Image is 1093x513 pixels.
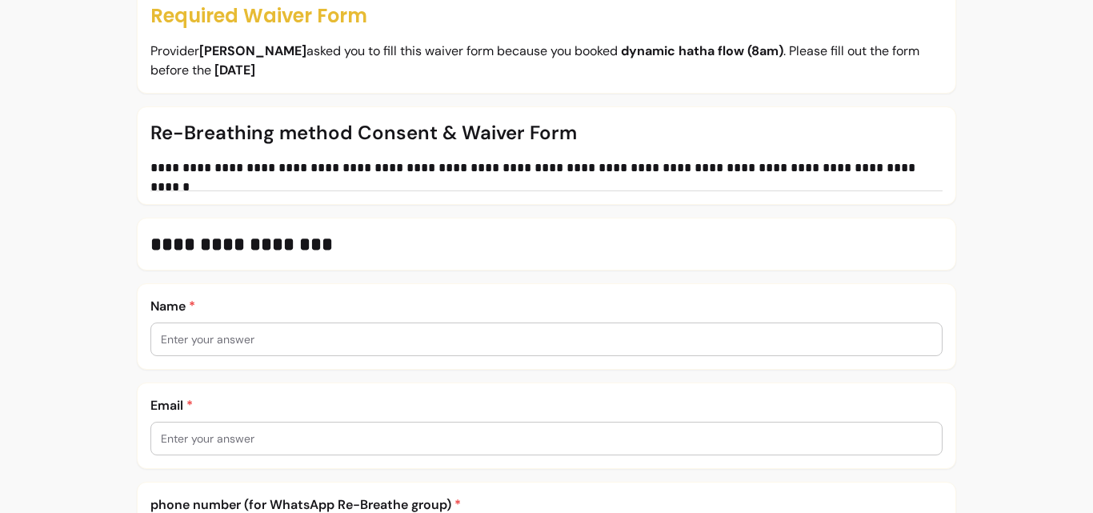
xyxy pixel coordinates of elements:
p: Email [150,396,943,415]
p: Provider asked you to fill this waiver form because you booked . Please fill out the form before the [150,42,943,80]
input: Enter your answer [161,331,933,347]
p: Required Waiver Form [150,3,943,29]
input: Enter your answer [161,431,933,447]
b: [DATE] [214,62,255,78]
p: Name [150,297,943,316]
b: [PERSON_NAME] [199,42,306,59]
b: dynamic hatha flow (8am) [621,42,783,59]
p: Re-Breathing method Consent & Waiver Form [150,120,943,146]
